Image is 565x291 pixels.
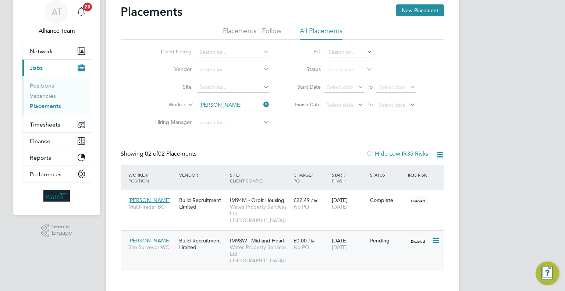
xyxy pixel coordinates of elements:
[288,101,321,108] label: Finish Date
[292,168,330,187] div: Charge
[288,84,321,90] label: Start Date
[332,244,348,251] span: [DATE]
[43,190,70,202] img: wates-logo-retina.png
[22,133,91,149] button: Finance
[230,197,284,203] span: IM94M - Orbit Housing
[30,103,61,110] a: Placements
[128,203,175,210] span: Multi-Trader BC
[197,118,269,128] input: Search for...
[149,66,192,72] label: Vendor
[327,102,353,108] span: Select date
[332,172,346,184] span: / Finish
[230,172,263,184] span: / Client Config
[223,26,281,40] li: Placements I Follow
[197,100,269,110] input: Search for...
[288,48,321,55] label: PO
[370,197,405,203] div: Complete
[145,150,196,157] span: 02 Placements
[149,119,192,125] label: Hiring Manager
[30,64,43,71] span: Jobs
[294,203,309,210] span: No PO
[30,82,54,89] a: Positions
[230,237,285,244] span: IM98W - Midland Heart
[379,102,405,108] span: Select date
[326,65,373,75] input: Select one
[22,116,91,132] button: Timesheets
[536,262,559,285] button: Engage Resource Center
[149,84,192,90] label: Site
[128,197,171,203] span: [PERSON_NAME]
[30,92,56,99] a: Vacancies
[127,233,444,239] a: [PERSON_NAME]Site Surveyor WCBuild Recruitment LimitedIM98W - Midland HeartWates Property Service...
[177,234,228,254] div: Build Recruitment Limited
[22,26,91,35] span: Alliance Team
[149,48,192,55] label: Client Config
[22,149,91,166] button: Reports
[197,82,269,93] input: Search for...
[128,172,149,184] span: / Position
[145,150,158,157] span: 02 of
[121,4,182,19] h2: Placements
[365,100,375,109] span: To
[22,60,91,76] button: Jobs
[127,168,177,187] div: Worker
[177,193,228,214] div: Build Recruitment Limited
[294,172,313,184] span: / PO
[396,4,444,16] button: New Placement
[83,3,92,11] span: 20
[30,171,61,178] span: Preferences
[288,66,321,72] label: Status
[368,168,406,181] div: Status
[300,26,342,40] li: All Placements
[294,237,307,244] span: £0.00
[22,43,91,59] button: Network
[228,168,292,187] div: Site
[30,121,60,128] span: Timesheets
[327,84,353,91] span: Select date
[30,138,50,145] span: Finance
[294,197,310,203] span: £22.49
[22,166,91,182] button: Preferences
[197,65,269,75] input: Search for...
[370,237,405,244] div: Pending
[197,47,269,57] input: Search for...
[230,244,290,264] span: Wates Property Services Ltd ([GEOGRAPHIC_DATA])
[408,196,428,206] span: Disabled
[230,203,290,224] span: Wates Property Services Ltd ([GEOGRAPHIC_DATA])
[30,154,51,161] span: Reports
[294,244,309,251] span: No PO
[51,7,62,17] span: AT
[332,203,348,210] span: [DATE]
[121,150,198,158] div: Showing
[22,190,91,202] a: Go to home page
[41,224,72,238] a: Powered byEngage
[22,76,91,116] div: Jobs
[408,237,428,246] span: Disabled
[326,47,373,57] input: Search for...
[128,237,171,244] span: [PERSON_NAME]
[177,168,228,181] div: Vendor
[51,224,72,230] span: Powered by
[30,48,53,55] span: Network
[379,84,405,91] span: Select date
[127,193,444,199] a: [PERSON_NAME]Multi-Trader BCBuild Recruitment LimitedIM94M - Orbit HousingWates Property Services...
[143,101,185,109] label: Worker
[51,230,72,236] span: Engage
[366,150,428,157] label: Hide Low IR35 Risks
[330,234,368,254] div: [DATE]
[365,82,375,92] span: To
[406,168,431,181] div: IR35 Risk
[330,168,368,187] div: Start
[308,238,315,244] span: / hr
[330,193,368,214] div: [DATE]
[311,198,317,203] span: / hr
[128,244,175,251] span: Site Surveyor WC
